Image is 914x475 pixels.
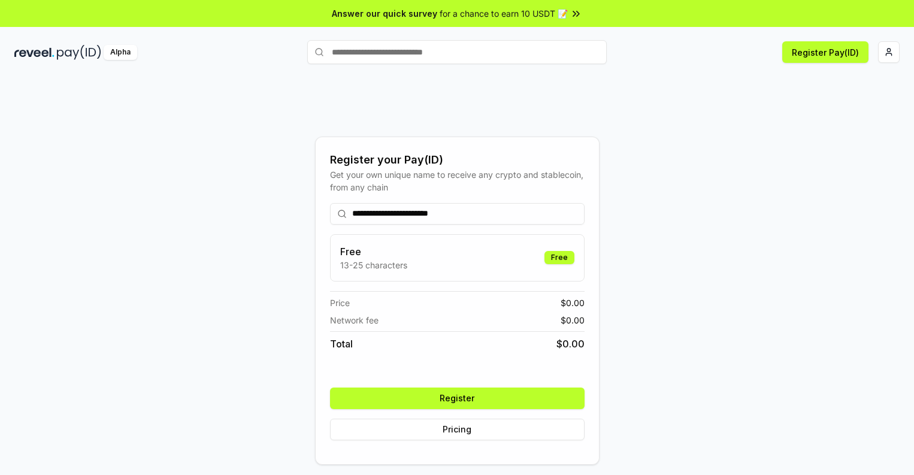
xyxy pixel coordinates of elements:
[340,244,407,259] h3: Free
[330,337,353,351] span: Total
[330,168,585,193] div: Get your own unique name to receive any crypto and stablecoin, from any chain
[57,45,101,60] img: pay_id
[330,388,585,409] button: Register
[561,314,585,326] span: $ 0.00
[556,337,585,351] span: $ 0.00
[782,41,868,63] button: Register Pay(ID)
[330,297,350,309] span: Price
[332,7,437,20] span: Answer our quick survey
[330,314,379,326] span: Network fee
[330,152,585,168] div: Register your Pay(ID)
[561,297,585,309] span: $ 0.00
[14,45,55,60] img: reveel_dark
[104,45,137,60] div: Alpha
[544,251,574,264] div: Free
[340,259,407,271] p: 13-25 characters
[440,7,568,20] span: for a chance to earn 10 USDT 📝
[330,419,585,440] button: Pricing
